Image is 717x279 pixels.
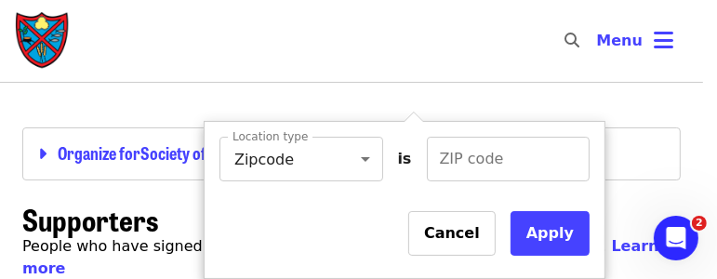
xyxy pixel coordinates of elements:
button: Cancel [408,211,496,256]
button: Apply [511,211,590,256]
iframe: Intercom live chat [654,216,698,260]
label: Location type [232,131,308,142]
div: Zipcode [219,137,383,181]
span: 2 [692,216,707,231]
span: is [398,137,412,170]
input: ZIP code [427,137,583,181]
